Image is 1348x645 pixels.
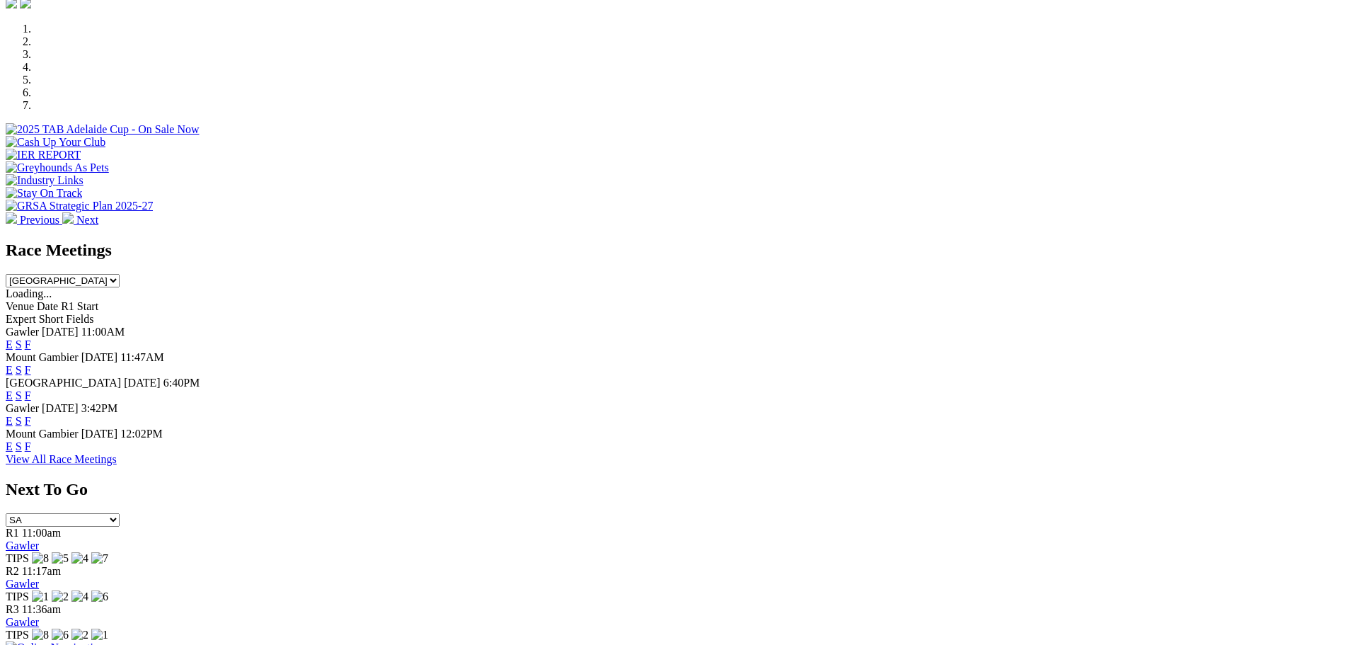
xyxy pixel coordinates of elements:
[6,174,83,187] img: Industry Links
[81,326,125,338] span: 11:00AM
[6,364,13,376] a: E
[6,590,29,603] span: TIPS
[6,287,52,299] span: Loading...
[120,428,163,440] span: 12:02PM
[62,212,74,224] img: chevron-right-pager-white.svg
[120,351,164,363] span: 11:47AM
[6,212,17,224] img: chevron-left-pager-white.svg
[39,313,64,325] span: Short
[42,402,79,414] span: [DATE]
[6,241,1342,260] h2: Race Meetings
[6,300,34,312] span: Venue
[32,552,49,565] img: 8
[91,552,108,565] img: 7
[22,527,61,539] span: 11:00am
[6,616,39,628] a: Gawler
[6,136,105,149] img: Cash Up Your Club
[66,313,93,325] span: Fields
[16,415,22,427] a: S
[52,552,69,565] img: 5
[91,590,108,603] img: 6
[81,351,118,363] span: [DATE]
[6,453,117,465] a: View All Race Meetings
[25,440,31,452] a: F
[62,214,98,226] a: Next
[16,364,22,376] a: S
[6,161,109,174] img: Greyhounds As Pets
[6,149,81,161] img: IER REPORT
[37,300,58,312] span: Date
[52,629,69,641] img: 6
[61,300,98,312] span: R1 Start
[32,629,49,641] img: 8
[6,377,121,389] span: [GEOGRAPHIC_DATA]
[6,480,1342,499] h2: Next To Go
[25,338,31,350] a: F
[71,552,88,565] img: 4
[71,629,88,641] img: 2
[52,590,69,603] img: 2
[16,338,22,350] a: S
[16,440,22,452] a: S
[6,351,79,363] span: Mount Gambier
[6,552,29,564] span: TIPS
[6,123,200,136] img: 2025 TAB Adelaide Cup - On Sale Now
[6,603,19,615] span: R3
[71,590,88,603] img: 4
[25,364,31,376] a: F
[6,200,153,212] img: GRSA Strategic Plan 2025-27
[6,629,29,641] span: TIPS
[91,629,108,641] img: 1
[6,527,19,539] span: R1
[6,326,39,338] span: Gawler
[22,603,61,615] span: 11:36am
[6,402,39,414] span: Gawler
[16,389,22,401] a: S
[6,565,19,577] span: R2
[6,540,39,552] a: Gawler
[6,440,13,452] a: E
[6,578,39,590] a: Gawler
[22,565,61,577] span: 11:17am
[163,377,200,389] span: 6:40PM
[25,389,31,401] a: F
[6,313,36,325] span: Expert
[42,326,79,338] span: [DATE]
[6,214,62,226] a: Previous
[6,338,13,350] a: E
[124,377,161,389] span: [DATE]
[6,428,79,440] span: Mount Gambier
[6,389,13,401] a: E
[81,428,118,440] span: [DATE]
[20,214,59,226] span: Previous
[25,415,31,427] a: F
[76,214,98,226] span: Next
[6,187,82,200] img: Stay On Track
[6,415,13,427] a: E
[81,402,118,414] span: 3:42PM
[32,590,49,603] img: 1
